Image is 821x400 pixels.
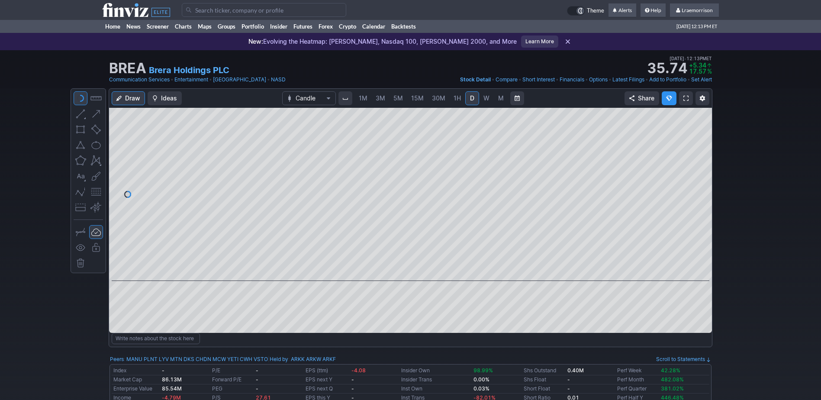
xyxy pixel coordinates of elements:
[376,94,385,102] span: 3M
[695,91,709,105] button: Chart Settings
[432,94,445,102] span: 30M
[589,75,608,84] a: Options
[256,376,258,383] b: -
[359,20,388,33] a: Calendar
[125,94,140,103] span: Draw
[112,366,160,375] td: Index
[390,91,407,105] a: 5M
[89,154,103,168] button: XABCD
[306,355,321,364] a: ARKW
[74,107,87,121] button: Line
[661,376,684,383] span: 482.08%
[248,37,517,46] p: Evolving the Heatmap: [PERSON_NAME], Nasdaq 100, [PERSON_NAME] 2000, and More
[184,355,194,364] a: DKS
[645,75,648,84] span: •
[522,366,566,375] td: Shs Outstand
[615,384,659,394] td: Perf Quarter
[393,94,403,102] span: 5M
[112,91,145,105] button: Draw
[522,75,555,84] a: Short Interest
[89,91,103,105] button: Measure
[89,169,103,183] button: Brush
[123,20,144,33] a: News
[74,154,87,168] button: Polygon
[215,20,238,33] a: Groups
[682,7,713,13] span: Lraemorrison
[89,138,103,152] button: Ellipse
[209,75,212,84] span: •
[521,35,558,48] a: Learn More
[473,376,489,383] b: 0.00%
[355,91,371,105] a: 1M
[144,20,172,33] a: Screener
[567,385,570,392] b: -
[460,75,491,84] a: Stock Detail
[74,225,87,239] button: Drawing mode: Single
[109,75,170,84] a: Communication Services
[609,75,612,84] span: •
[290,20,316,33] a: Futures
[679,91,693,105] a: Fullscreen
[89,185,103,199] button: Fibonacci retracements
[282,91,336,105] button: Chart Type
[612,75,644,84] a: Latest Filings
[638,94,654,103] span: Share
[473,385,489,392] b: 0.03%
[494,91,508,105] a: M
[473,367,493,374] span: 98.99%
[351,385,354,392] b: -
[304,366,349,375] td: EPS (ttm)
[74,256,87,270] button: Remove all drawings
[268,355,336,364] div: | :
[316,20,336,33] a: Forex
[567,367,584,374] b: 0.40M
[615,366,659,375] td: Perf Week
[585,75,588,84] span: •
[498,94,504,102] span: M
[483,94,489,102] span: W
[662,91,676,105] button: Explore new features
[296,94,322,103] span: Candle
[615,375,659,384] td: Perf Month
[172,20,195,33] a: Charts
[112,384,160,394] td: Enterprise Value
[567,6,604,16] a: Theme
[338,91,352,105] button: Interval
[661,367,680,374] span: 42.28%
[336,20,359,33] a: Crypto
[74,241,87,255] button: Hide drawings
[213,75,266,84] a: [GEOGRAPHIC_DATA]
[74,169,87,183] button: Text
[522,375,566,384] td: Shs Float
[450,91,465,105] a: 1H
[399,375,472,384] td: Insider Trans
[74,185,87,199] button: Elliott waves
[162,367,164,374] small: -
[411,94,424,102] span: 15M
[74,123,87,136] button: Rectangle
[641,3,666,17] a: Help
[687,75,690,84] span: •
[270,356,288,362] a: Held by
[372,91,389,105] a: 3M
[492,75,495,84] span: •
[256,367,258,374] b: -
[322,355,336,364] a: ARKF
[399,384,472,394] td: Inst Own
[196,355,211,364] a: CHDN
[647,61,687,75] strong: 35.74
[689,61,706,69] span: +5.34
[388,20,419,33] a: Backtests
[238,20,267,33] a: Portfolio
[691,75,712,84] a: Set Alert
[210,375,254,384] td: Forward P/E
[254,355,268,364] a: VSTO
[267,20,290,33] a: Insider
[182,3,346,17] input: Search
[304,384,349,394] td: EPS next Q
[480,91,493,105] a: W
[149,64,229,76] a: Brera Holdings PLC
[496,75,518,84] a: Compare
[89,107,103,121] button: Arrow
[89,241,103,255] button: Lock drawings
